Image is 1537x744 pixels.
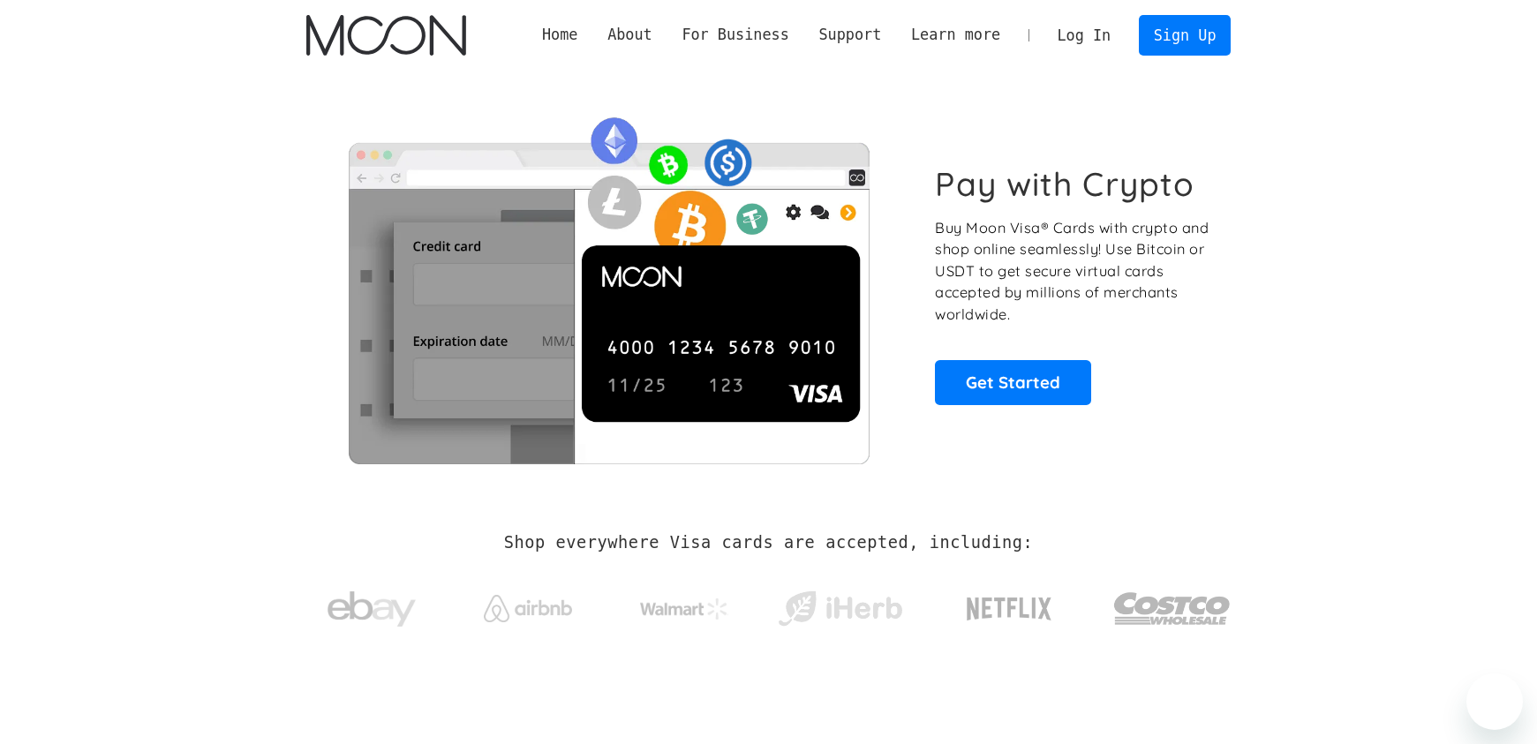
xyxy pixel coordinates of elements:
img: Costco [1113,575,1232,642]
div: Support [804,24,896,46]
a: Log In [1043,16,1126,55]
div: Support [818,24,881,46]
h1: Pay with Crypto [935,164,1194,204]
img: Walmart [640,598,728,620]
a: Costco [1113,558,1232,650]
img: Netflix [965,587,1053,631]
img: Airbnb [484,595,572,622]
a: Airbnb [462,577,593,631]
div: About [592,24,667,46]
div: For Business [682,24,788,46]
a: Sign Up [1139,15,1231,55]
img: iHerb [774,586,906,632]
p: Buy Moon Visa® Cards with crypto and shop online seamlessly! Use Bitcoin or USDT to get secure vi... [935,217,1211,326]
a: iHerb [774,568,906,641]
a: Walmart [618,581,750,628]
img: ebay [328,582,416,637]
a: ebay [306,564,438,646]
img: Moon Logo [306,15,466,56]
a: Get Started [935,360,1091,404]
div: For Business [667,24,804,46]
h2: Shop everywhere Visa cards are accepted, including: [504,533,1033,552]
iframe: Кнопка запуска окна обмена сообщениями [1466,673,1523,730]
div: About [607,24,652,46]
a: Netflix [930,569,1089,640]
img: Moon Cards let you spend your crypto anywhere Visa is accepted. [306,105,911,463]
a: Home [527,24,592,46]
div: Learn more [911,24,1000,46]
a: home [306,15,466,56]
div: Learn more [896,24,1015,46]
